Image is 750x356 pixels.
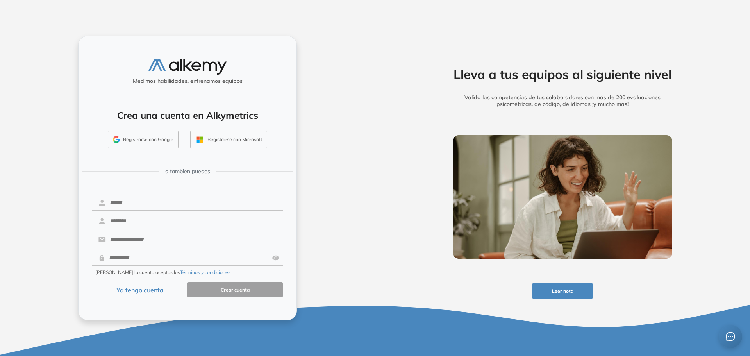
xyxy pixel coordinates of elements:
button: Leer nota [532,283,593,299]
img: GMAIL_ICON [113,136,120,143]
button: Registrarse con Microsoft [190,131,267,148]
button: Ya tengo cuenta [92,282,187,297]
h5: Medimos habilidades, entrenamos equipos [82,78,293,84]
h2: Lleva a tus equipos al siguiente nivel [441,67,684,82]
h5: Valida las competencias de tus colaboradores con más de 200 evaluaciones psicométricas, de código... [441,94,684,107]
button: Términos y condiciones [180,269,230,276]
h4: Crea una cuenta en Alkymetrics [89,110,286,121]
button: Registrarse con Google [108,131,179,148]
span: o también puedes [165,167,210,175]
span: message [726,332,735,341]
img: OUTLOOK_ICON [195,135,204,144]
span: [PERSON_NAME] la cuenta aceptas los [95,269,230,276]
img: logo-alkemy [148,59,227,75]
img: asd [272,250,280,265]
button: Crear cuenta [187,282,283,297]
img: img-more-info [453,135,672,259]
